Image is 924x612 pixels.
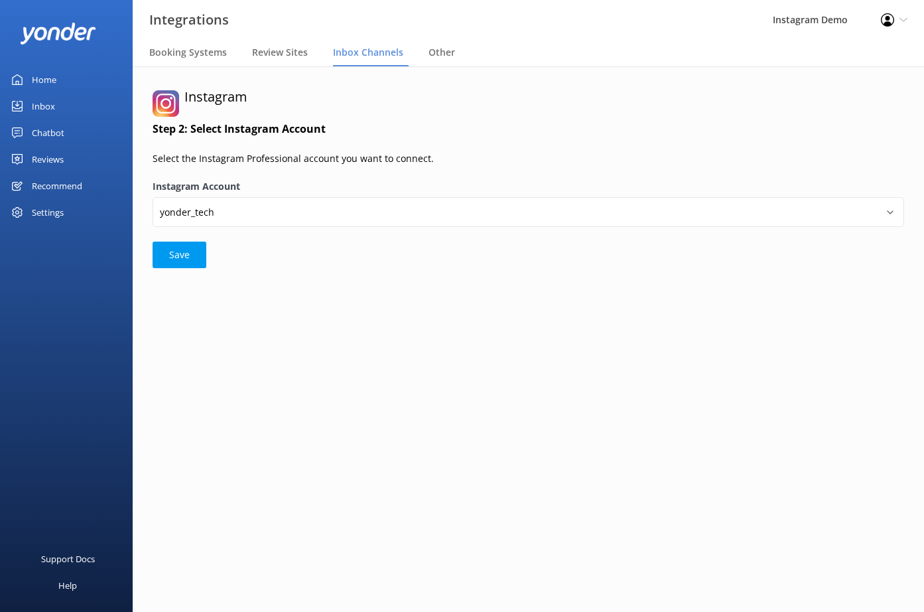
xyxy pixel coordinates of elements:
[333,46,403,59] span: Inbox Channels
[149,46,227,59] span: Booking Systems
[153,121,904,138] h4: Step 2: Select Instagram Account
[252,46,308,59] span: Review Sites
[32,66,56,93] div: Home
[41,546,95,572] div: Support Docs
[153,151,904,166] p: Select the Instagram Professional account you want to connect.
[32,93,55,119] div: Inbox
[153,242,206,268] button: Save
[32,199,64,226] div: Settings
[429,46,455,59] span: Other
[153,179,904,194] label: Instagram Account
[149,9,229,31] h3: Integrations
[20,23,96,44] img: yonder-white-logo.png
[32,173,82,199] div: Recommend
[32,146,64,173] div: Reviews
[32,119,64,146] div: Chatbot
[153,90,179,117] img: instagram.png
[58,572,77,599] div: Help
[184,86,247,108] h3: Instagram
